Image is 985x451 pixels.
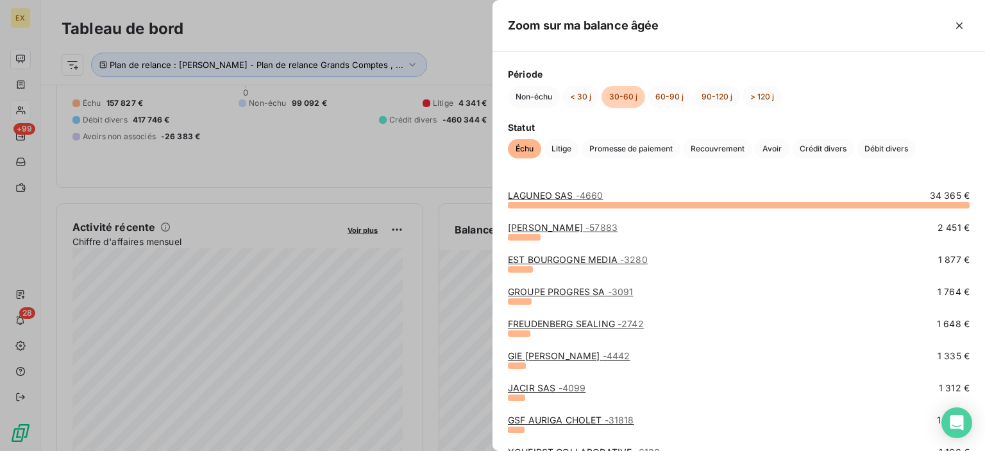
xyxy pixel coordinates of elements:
span: - 3091 [608,286,634,297]
a: [PERSON_NAME] [508,222,618,233]
h5: Zoom sur ma balance âgée [508,17,659,35]
a: GROUPE PROGRES SA [508,286,633,297]
span: 1 648 € [937,318,970,330]
span: - 4442 [603,350,630,361]
a: EST BOURGOGNE MEDIA [508,254,648,265]
button: < 30 j [562,86,599,108]
a: GSF AURIGA CHOLET [508,414,634,425]
span: 1 260 € [937,414,970,427]
span: 34 365 € [930,189,970,202]
button: Crédit divers [792,139,854,158]
button: Avoir [755,139,789,158]
button: Recouvrement [683,139,752,158]
button: > 120 j [743,86,782,108]
button: 30-60 j [602,86,645,108]
span: 1 312 € [939,382,970,395]
span: - 57883 [585,222,618,233]
button: Non-échu [508,86,560,108]
button: Litige [544,139,579,158]
div: Open Intercom Messenger [941,407,972,438]
button: Échu [508,139,541,158]
a: JACIR SAS [508,382,585,393]
button: 60-90 j [648,86,691,108]
span: - 4099 [559,382,586,393]
button: Débit divers [857,139,916,158]
span: - 4660 [576,190,603,201]
span: Période [508,67,970,81]
button: 90-120 j [694,86,740,108]
span: - 3280 [620,254,648,265]
a: LAGUNEO SAS [508,190,603,201]
a: GIE [PERSON_NAME] [508,350,630,361]
span: - 2742 [618,318,644,329]
button: Promesse de paiement [582,139,680,158]
span: Statut [508,121,970,134]
span: - 31818 [605,414,634,425]
span: 1 877 € [938,253,970,266]
span: 1 335 € [938,350,970,362]
a: FREUDENBERG SEALING [508,318,644,329]
span: 1 764 € [938,285,970,298]
span: 2 451 € [938,221,970,234]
